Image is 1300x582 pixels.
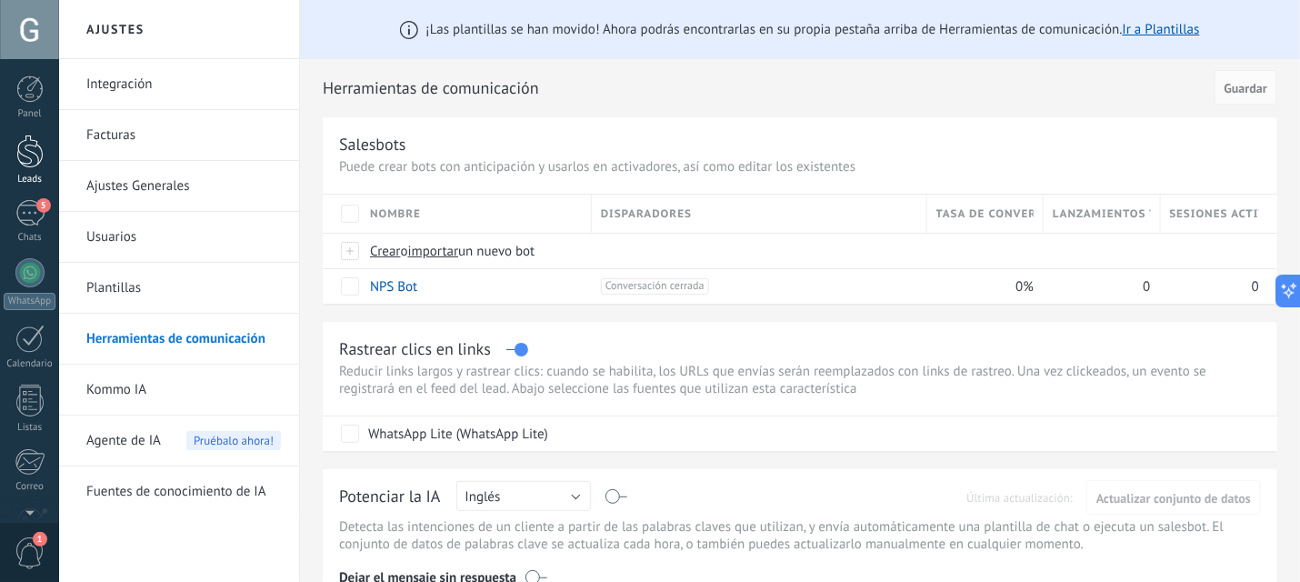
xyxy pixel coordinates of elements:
a: NPS Bot [370,278,417,296]
span: un nuevo bot [458,243,535,260]
div: 0% [927,269,1035,304]
li: Kommo IA [59,365,299,416]
a: Agente de IAPruébalo ahora! [86,416,281,467]
div: Panel [4,108,56,120]
span: Lanzamientos totales [1053,206,1150,223]
span: Pruébalo ahora! [186,431,281,450]
h2: Herramientas de comunicación [323,70,1208,106]
span: 5 [36,198,51,213]
span: 0% [1015,278,1034,296]
li: Plantillas [59,263,299,314]
div: 0 [1044,269,1151,304]
span: 0 [1143,278,1150,296]
div: Salesbots [339,134,406,155]
span: Crear [370,243,401,260]
span: Guardar [1225,82,1267,95]
span: importar [408,243,459,260]
a: Kommo IA [86,365,281,416]
a: Herramientas de comunicación [86,314,281,365]
div: 0 [1161,269,1260,304]
div: Potenciar la IA [339,486,441,509]
p: Puede crear bots con anticipación y usarlos en activadores, así como editar los existentes [339,158,1261,176]
span: 1 [33,532,47,547]
span: o [401,243,408,260]
li: Usuarios [59,212,299,263]
div: Correo [4,481,56,493]
span: Inglés [465,488,501,506]
li: Ajustes Generales [59,161,299,212]
span: ¡Las plantillas se han movido! Ahora podrás encontrarlas en su propia pestaña arriba de Herramien... [425,21,1199,38]
div: Rastrear clics en links [339,338,491,359]
a: Usuarios [86,212,281,263]
li: Facturas [59,110,299,161]
a: Integración [86,59,281,110]
li: Integración [59,59,299,110]
li: Herramientas de comunicación [59,314,299,365]
span: Sesiones activas [1170,206,1260,223]
p: Reducir links largos y rastrear clics: cuando se habilita, los URLs que envías serán reemplazados... [339,363,1261,397]
li: Fuentes de conocimiento de IA [59,467,299,517]
div: Chats [4,232,56,244]
a: Plantillas [86,263,281,314]
button: Inglés [456,481,591,511]
span: 0 [1252,278,1259,296]
span: Disparadores [601,206,692,223]
li: Agente de IA [59,416,299,467]
span: Nombre [370,206,421,223]
p: Detecta las intenciones de un cliente a partir de las palabras claves que utilizan, y envía autom... [339,518,1261,553]
div: Calendario [4,358,56,370]
a: Ajustes Generales [86,161,281,212]
button: Guardar [1215,70,1277,105]
div: Listas [4,422,56,434]
a: Fuentes de conocimiento de IA [86,467,281,517]
a: Ir a Plantillas [1123,21,1200,38]
a: Facturas [86,110,281,161]
div: Leads [4,174,56,186]
span: Agente de IA [86,416,161,467]
div: WhatsApp Lite (WhatsApp Lite) [368,426,548,444]
span: Tasa de conversión [936,206,1034,223]
div: WhatsApp [4,293,55,310]
span: Conversación cerrada [601,278,709,295]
